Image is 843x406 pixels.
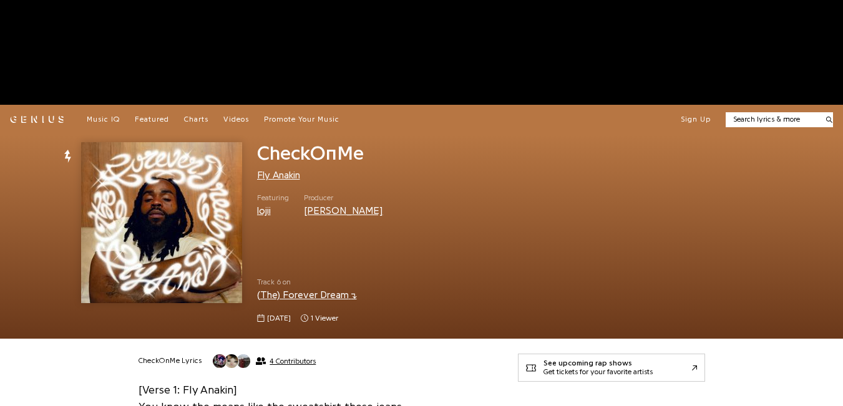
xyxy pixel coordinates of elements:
[264,115,339,123] span: Promote Your Music
[81,142,242,303] img: Cover art for CheckOnMe by Fly Anakin
[518,354,705,382] a: See upcoming rap showsGet tickets for your favorite artists
[681,115,711,125] button: Sign Up
[87,115,120,125] a: Music IQ
[257,143,364,163] span: CheckOnMe
[311,313,338,324] span: 1 viewer
[726,114,819,125] input: Search lyrics & more
[184,115,208,125] a: Charts
[257,290,357,300] a: (The) Forever Dream
[212,354,316,369] button: 4 Contributors
[267,313,291,324] span: [DATE]
[135,115,169,123] span: Featured
[264,115,339,125] a: Promote Your Music
[119,15,724,90] iframe: Advertisement
[257,206,271,216] a: ​lojii
[223,115,249,123] span: Videos
[257,193,289,203] span: Featuring
[135,115,169,125] a: Featured
[184,115,208,123] span: Charts
[257,277,498,288] span: Track 6 on
[87,115,120,123] span: Music IQ
[257,170,300,180] a: Fly Anakin
[304,193,383,203] span: Producer
[304,206,383,216] a: [PERSON_NAME]
[301,313,338,324] span: 1 viewer
[223,115,249,125] a: Videos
